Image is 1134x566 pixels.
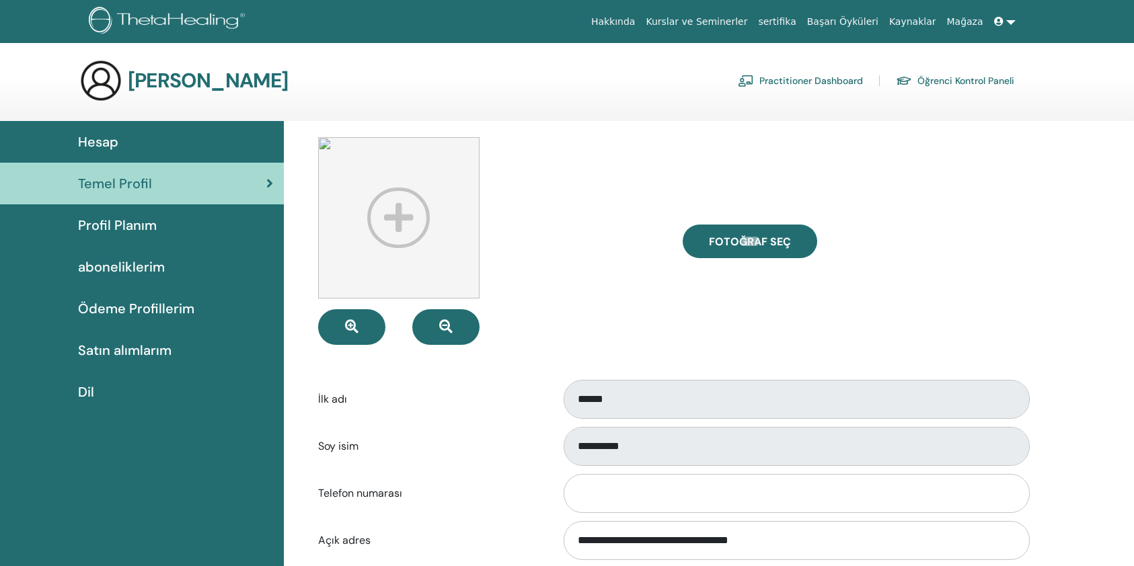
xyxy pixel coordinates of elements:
[318,137,480,298] img: profile
[78,340,172,360] span: Satın alımlarım
[753,9,801,34] a: sertifika
[78,298,194,319] span: Ödeme Profillerim
[308,528,551,553] label: Açık adres
[741,237,759,246] input: Fotoğraf seç
[308,387,551,412] label: İlk adı
[896,75,912,87] img: graduation-cap.svg
[738,70,863,91] a: Practitioner Dashboard
[78,173,152,194] span: Temel Profil
[128,69,289,93] h3: [PERSON_NAME]
[78,132,118,152] span: Hesap
[884,9,942,34] a: Kaynaklar
[89,7,250,37] img: logo.png
[802,9,884,34] a: Başarı Öyküleri
[640,9,753,34] a: Kurslar ve Seminerler
[709,235,791,249] span: Fotoğraf seç
[941,9,988,34] a: Mağaza
[586,9,641,34] a: Hakkında
[78,382,94,402] span: Dil
[78,257,165,277] span: aboneliklerim
[738,75,754,87] img: chalkboard-teacher.svg
[308,434,551,459] label: Soy isim
[896,70,1014,91] a: Öğrenci Kontrol Paneli
[78,215,157,235] span: Profil Planım
[79,59,122,102] img: generic-user-icon.jpg
[308,481,551,506] label: Telefon numarası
